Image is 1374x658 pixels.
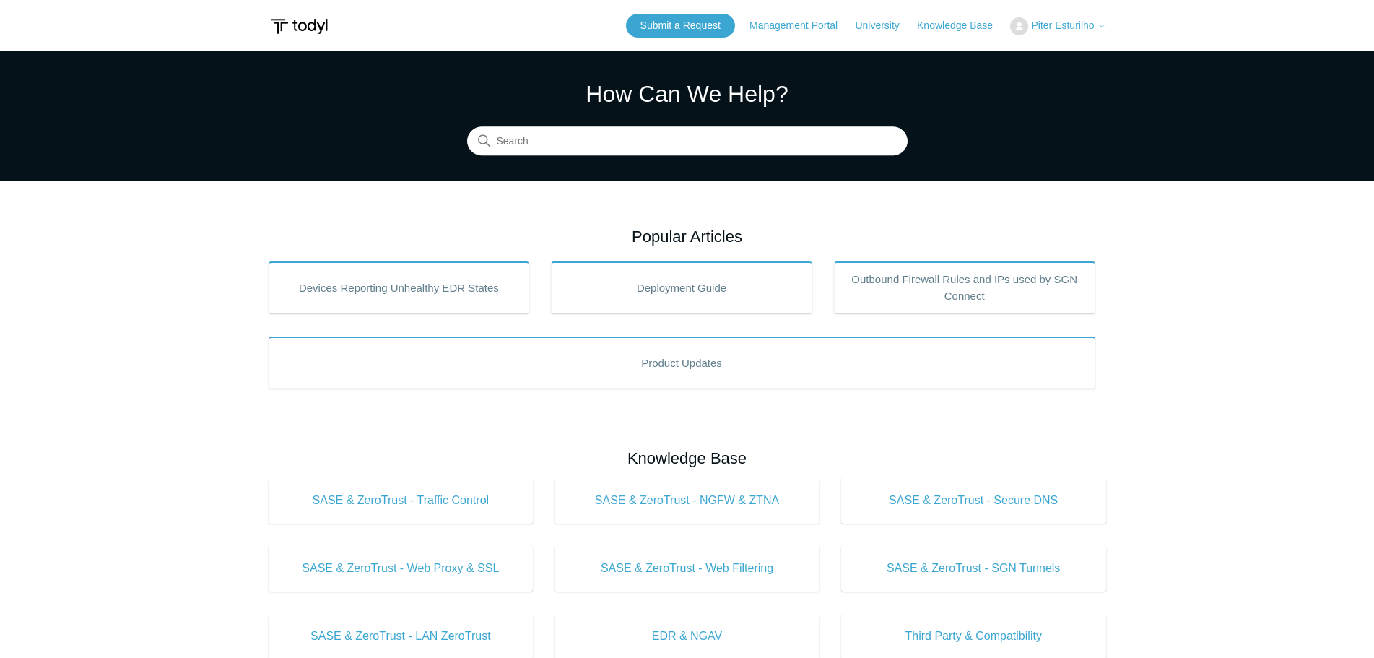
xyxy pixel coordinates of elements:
[1031,20,1094,31] span: Piter Esturilho
[467,127,908,156] input: Search
[917,18,1007,33] a: Knowledge Base
[555,477,819,524] a: SASE & ZeroTrust - NGFW & ZTNA
[863,560,1084,577] span: SASE & ZeroTrust - SGN Tunnels
[863,492,1084,509] span: SASE & ZeroTrust - Secure DNS
[269,446,1106,470] h2: Knowledge Base
[551,261,812,313] a: Deployment Guide
[1010,17,1105,35] button: Piter Esturilho
[269,337,1095,389] a: Product Updates
[863,628,1084,645] span: Third Party & Compatibility
[555,545,819,592] a: SASE & ZeroTrust - Web Filtering
[576,560,798,577] span: SASE & ZeroTrust - Web Filtering
[576,628,798,645] span: EDR & NGAV
[467,77,908,111] h1: How Can We Help?
[749,18,852,33] a: Management Portal
[269,545,534,592] a: SASE & ZeroTrust - Web Proxy & SSL
[626,14,735,38] a: Submit a Request
[576,492,798,509] span: SASE & ZeroTrust - NGFW & ZTNA
[290,560,512,577] span: SASE & ZeroTrust - Web Proxy & SSL
[269,225,1106,248] h2: Popular Articles
[269,477,534,524] a: SASE & ZeroTrust - Traffic Control
[841,545,1106,592] a: SASE & ZeroTrust - SGN Tunnels
[269,261,530,313] a: Devices Reporting Unhealthy EDR States
[290,492,512,509] span: SASE & ZeroTrust - Traffic Control
[269,13,330,40] img: Todyl Support Center Help Center home page
[841,477,1106,524] a: SASE & ZeroTrust - Secure DNS
[855,18,913,33] a: University
[290,628,512,645] span: SASE & ZeroTrust - LAN ZeroTrust
[834,261,1095,313] a: Outbound Firewall Rules and IPs used by SGN Connect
